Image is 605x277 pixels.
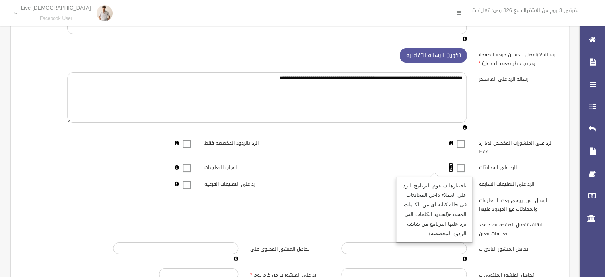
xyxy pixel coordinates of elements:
[473,194,564,214] label: ارسال تقرير يومى بعدد التعليقات والمحادثات غير المردود عليها
[400,48,467,63] button: تكوين الرساله التفاعليه
[21,16,91,22] small: Facebook User
[473,218,564,238] label: ايقاف تفعيل الصفحه بعدد عدد تعليقات معين
[244,242,336,253] label: تجاهل المنشور المحتوى على
[473,177,564,189] label: الرد على التعليقات السابقه
[198,177,290,189] label: رد على التعليقات الفرعيه
[473,48,564,68] label: رساله v (افضل لتحسين جوده الصفحه وتجنب حظر ضعف التفاعل)
[473,137,564,157] label: الرد على المنشورات المخصص لها رد فقط
[198,161,290,172] label: اعجاب التعليقات
[473,242,564,253] label: تجاهل المنشور البادئ ب
[397,177,472,242] div: باختيارها سيقوم البرنامج بالرد على العملاء داخل المحادثات فى حاله كتابه اى من الكلمات المحدده(لتح...
[473,72,564,83] label: رساله الرد على الماسنجر
[198,137,290,148] label: الرد بالردود المخصصه فقط
[473,161,564,172] label: الرد على المحادثات
[21,5,91,11] p: [DEMOGRAPHIC_DATA] Live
